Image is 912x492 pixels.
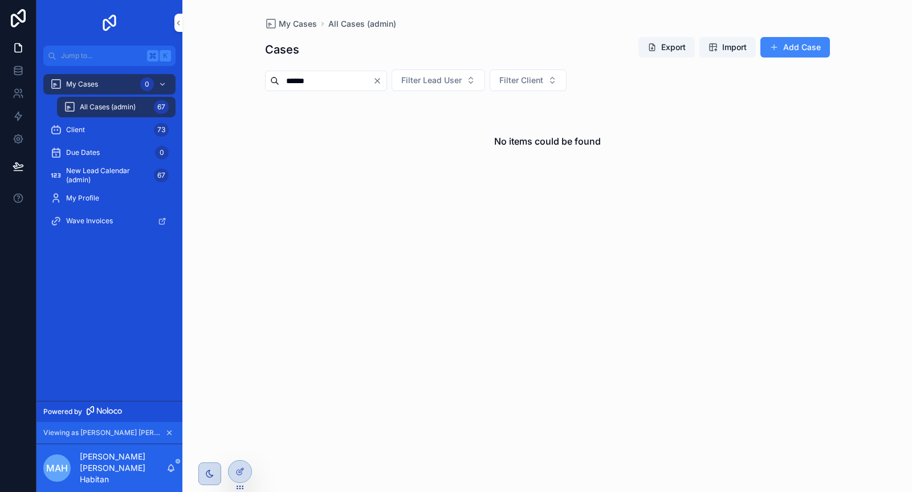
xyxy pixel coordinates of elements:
a: All Cases (admin) [328,18,396,30]
a: My Cases [265,18,317,30]
a: My Cases0 [43,74,176,95]
span: Filter Lead User [401,75,462,86]
span: Import [722,42,747,53]
div: 73 [154,123,169,137]
span: My Profile [66,194,99,203]
span: Wave Invoices [66,216,113,225]
span: Filter Client [499,75,543,86]
a: Client73 [43,120,176,140]
span: Due Dates [66,148,100,157]
h1: Cases [265,42,299,58]
p: [PERSON_NAME] [PERSON_NAME] Habitan [80,451,166,485]
span: Powered by [43,407,82,416]
a: Due Dates0 [43,142,176,163]
button: Export [638,37,695,58]
img: App logo [100,14,119,32]
a: All Cases (admin)67 [57,97,176,117]
a: My Profile [43,188,176,208]
button: Jump to...K [43,46,176,66]
div: 67 [154,100,169,114]
div: 67 [154,169,169,182]
span: Jump to... [61,51,142,60]
button: Select Button [392,69,485,91]
a: Wave Invoices [43,211,176,231]
span: My Cases [279,18,317,30]
button: Select Button [490,69,567,91]
a: New Lead Calendar (admin)67 [43,165,176,186]
span: MAH [46,461,68,475]
span: New Lead Calendar (admin) [66,166,149,184]
div: scrollable content [36,66,182,246]
h2: No items could be found [494,134,601,148]
span: Viewing as [PERSON_NAME] [PERSON_NAME] [43,428,163,437]
a: Powered by [36,401,182,422]
button: Import [699,37,756,58]
button: Add Case [760,37,830,58]
span: My Cases [66,80,98,89]
div: 0 [140,77,154,91]
span: Client [66,125,85,134]
button: Clear [373,76,386,85]
span: All Cases (admin) [80,102,136,112]
span: K [161,51,170,60]
div: 0 [155,146,169,159]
